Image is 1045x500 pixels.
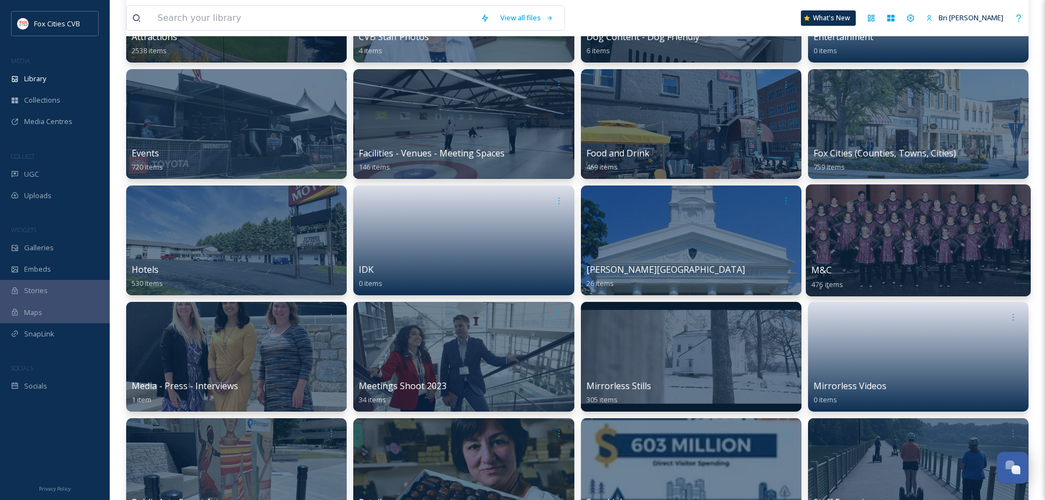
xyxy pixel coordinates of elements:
span: 0 items [359,278,382,288]
span: [PERSON_NAME][GEOGRAPHIC_DATA] [586,263,745,276]
a: Media - Press - Interviews1 item [132,381,238,405]
span: 0 items [814,46,837,55]
span: 146 items [359,162,390,172]
span: Galleries [24,243,54,253]
span: Mirrorless Stills [586,380,651,392]
span: 0 items [814,395,837,405]
span: Events [132,147,159,159]
span: M&C [811,264,832,276]
input: Search your library [152,6,475,30]
span: Entertainment [814,31,873,43]
span: Socials [24,381,47,391]
span: Media - Press - Interviews [132,380,238,392]
img: images.png [18,18,29,29]
span: Mirrorless Videos [814,380,886,392]
span: SOCIALS [11,364,33,372]
span: 6 items [586,46,610,55]
a: [PERSON_NAME][GEOGRAPHIC_DATA]26 items [586,265,745,288]
span: WIDGETS [11,226,36,234]
a: M&C476 items [811,265,843,289]
span: Attractions [132,31,177,43]
span: Fox Cities CVB [34,19,80,29]
span: Collections [24,95,60,105]
span: Dog Content - Dog Friendly [586,31,699,43]
span: Facilities - Venues - Meeting Spaces [359,147,505,159]
span: 476 items [811,279,843,289]
span: 1 item [132,395,151,405]
span: IDK [359,263,374,276]
span: Media Centres [24,116,72,127]
a: Mirrorless Stills305 items [586,381,651,405]
span: 305 items [586,395,618,405]
span: 2538 items [132,46,167,55]
a: Food and Drink469 items [586,148,649,172]
span: Fox Cities (Counties, Towns, Cities) [814,147,956,159]
span: MEDIA [11,57,30,65]
a: Events720 items [132,148,163,172]
span: 720 items [132,162,163,172]
span: Privacy Policy [39,485,71,492]
span: 759 items [814,162,845,172]
span: Hotels [132,263,159,276]
span: Uploads [24,190,52,201]
a: Bri [PERSON_NAME] [920,7,1009,29]
a: IDK0 items [359,265,382,288]
span: 26 items [586,278,614,288]
button: Open Chat [997,452,1029,484]
span: Meetings Shoot 2023 [359,380,447,392]
span: Embeds [24,264,51,274]
span: 530 items [132,278,163,288]
span: 4 items [359,46,382,55]
span: UGC [24,169,39,179]
a: Hotels530 items [132,265,163,288]
a: What's New [801,10,856,26]
span: Library [24,74,46,84]
span: COLLECT [11,152,35,160]
span: 469 items [586,162,618,172]
span: 34 items [359,395,386,405]
a: Fox Cities (Counties, Towns, Cities)759 items [814,148,956,172]
span: CVB Staff Photos [359,31,429,43]
a: Privacy Policy [39,481,71,495]
span: Bri [PERSON_NAME] [939,13,1003,23]
span: Food and Drink [586,147,649,159]
a: View all files [495,7,559,29]
span: Stories [24,285,48,296]
a: Facilities - Venues - Meeting Spaces146 items [359,148,505,172]
a: Mirrorless Videos0 items [814,381,886,405]
span: SnapLink [24,329,54,339]
a: Meetings Shoot 202334 items [359,381,447,405]
span: Maps [24,307,42,318]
